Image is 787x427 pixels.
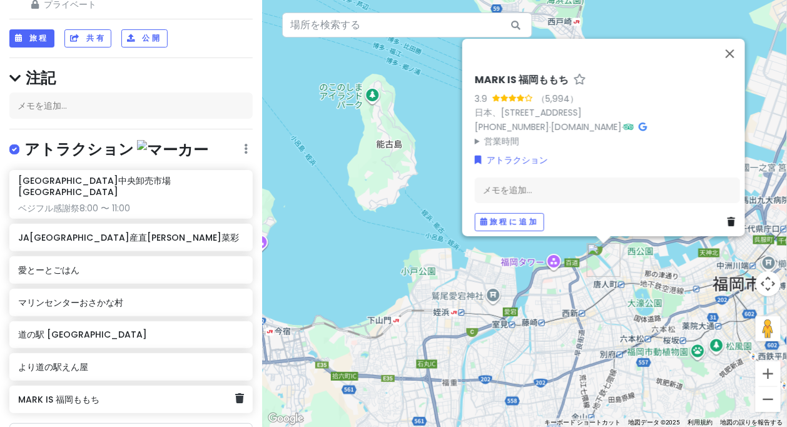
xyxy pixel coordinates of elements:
i: トリップアドバイザー [624,122,634,131]
summary: 営業時間 [475,134,740,148]
a: スタープレイス [574,73,586,86]
a: アトラクション [475,153,548,167]
div: ベジフル感謝祭8:00 〜 11:00 [18,203,244,214]
img: マーカー [137,140,208,159]
a: 日本、[STREET_ADDRESS] [475,106,582,119]
h6: [GEOGRAPHIC_DATA]中央卸売市場[GEOGRAPHIC_DATA] [18,175,244,198]
button: ズームアウト [756,387,781,412]
a: [DOMAIN_NAME] [551,120,622,133]
font: 注記 [26,68,56,88]
button: 地図のカメラ コントロール [756,271,781,296]
div: MARK IS 福岡ももち [587,243,621,277]
font: マリンセンターおさかな村 [18,296,123,309]
font: MARK IS 福岡ももち [475,72,569,86]
input: 場所を検索する [282,13,532,38]
font: メモを追加... [482,184,532,196]
button: キーボード反対 [544,418,621,427]
font: 3.9 [475,92,487,104]
a: Delete place [235,391,244,407]
a: Google マップでこの地域を開きます（新しいウィンドウが開きます） [265,411,307,427]
button: 閉じる [715,38,745,68]
a: 場所を削除 [728,215,740,229]
font: · [549,121,551,133]
button: 共有 [64,29,111,48]
a: 利用規約 [688,419,713,426]
font: （5,994） [537,92,579,104]
font: 営業時間 [484,134,519,147]
a: 地図の誤りを報告する [721,419,783,426]
i: Googleマップ [639,122,647,131]
font: 共有 [86,33,106,43]
button: 旅程 [9,29,54,48]
font: JA[GEOGRAPHIC_DATA]産直[PERSON_NAME]菜彩 [18,231,239,244]
button: 公開 [121,29,167,48]
font: より道の駅えん屋 [18,361,88,373]
img: グーグル [265,411,307,427]
font: MARK IS 福岡ももち [18,393,99,406]
button: 地図上にペグマンを落として、ストリートビューを開きます [756,316,781,341]
a: [PHONE_NUMBER] [475,120,549,133]
font: 公開 [142,33,161,43]
button: ズームイン [756,361,781,386]
font: メモを追加... [18,99,67,112]
button: 旅程に追加 [475,213,544,231]
font: 旅程 [29,33,49,43]
font: 道の駅 [GEOGRAPHIC_DATA] [18,328,147,341]
font: 旅程に追加 [489,216,539,227]
font: アトラクション [24,139,134,159]
font: 地図データ ©2025 [628,419,681,426]
font: 愛とーとごはん [18,264,79,276]
font: アトラクション [487,154,548,166]
font: · [622,121,624,133]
